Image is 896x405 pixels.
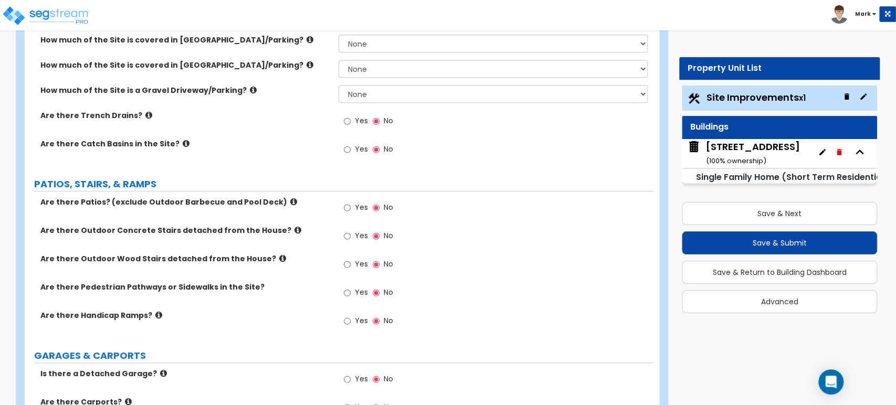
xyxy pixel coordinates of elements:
input: Yes [344,315,351,327]
label: PATIOS, STAIRS, & RAMPS [34,177,653,191]
span: Yes [354,230,367,241]
i: click for more info! [290,198,297,206]
input: Yes [344,259,351,270]
label: Are there Trench Drains? [40,110,331,121]
div: [STREET_ADDRESS] [706,140,800,167]
span: No [383,374,393,384]
label: Are there Outdoor Wood Stairs detached from the House? [40,253,331,264]
span: Site Improvements [706,91,805,104]
input: Yes [344,144,351,155]
label: How much of the Site is covered in [GEOGRAPHIC_DATA]/Parking? [40,35,331,45]
img: avatar.png [830,5,848,24]
i: click for more info! [160,369,167,377]
span: Yes [354,144,367,154]
button: Save & Submit [682,231,877,254]
button: Advanced [682,290,877,313]
span: 9222 Rustlers Creek Dr [687,140,800,167]
small: ( 100 % ownership) [706,156,766,166]
span: Yes [354,287,367,297]
input: Yes [344,374,351,385]
button: Save & Return to Building Dashboard [682,261,877,284]
span: No [383,259,393,269]
label: Are there Handicap Ramps? [40,310,331,321]
i: click for more info! [155,311,162,319]
input: No [373,315,380,327]
label: GARAGES & CARPORTS [34,349,653,363]
i: click for more info! [279,254,286,262]
label: Are there Catch Basins in the Site? [40,138,331,149]
div: Property Unit List [687,62,872,74]
b: Mark [855,10,871,18]
img: logo_pro_r.png [2,5,91,26]
span: Yes [354,115,367,126]
div: Buildings [690,121,869,133]
label: Are there Outdoor Concrete Stairs detached from the House? [40,225,331,236]
input: No [373,202,380,214]
input: Yes [344,115,351,127]
small: x1 [798,92,805,103]
input: Yes [344,287,351,299]
span: No [383,230,393,241]
i: click for more info! [183,140,189,147]
span: Yes [354,374,367,384]
input: No [373,230,380,242]
span: No [383,202,393,212]
i: click for more info! [307,61,313,69]
span: No [383,144,393,154]
span: No [383,287,393,297]
div: Open Intercom Messenger [818,369,844,395]
img: Construction.png [687,92,701,105]
input: No [373,115,380,127]
label: How much of the Site is covered in [GEOGRAPHIC_DATA]/Parking? [40,60,331,70]
span: No [383,115,393,126]
img: building.svg [687,140,701,154]
input: No [373,144,380,155]
i: click for more info! [250,86,257,94]
span: Yes [354,315,367,326]
i: click for more info! [307,36,313,44]
label: Is there a Detached Garage? [40,368,331,379]
input: No [373,287,380,299]
span: No [383,315,393,326]
input: Yes [344,230,351,242]
input: Yes [344,202,351,214]
span: Yes [354,259,367,269]
label: Are there Patios? (exclude Outdoor Barbecue and Pool Deck) [40,197,331,207]
label: Are there Pedestrian Pathways or Sidewalks in the Site? [40,282,331,292]
input: No [373,374,380,385]
span: Yes [354,202,367,212]
i: click for more info! [145,111,152,119]
i: click for more info! [294,226,301,234]
label: How much of the Site is a Gravel Driveway/Parking? [40,85,331,95]
input: No [373,259,380,270]
button: Save & Next [682,202,877,225]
